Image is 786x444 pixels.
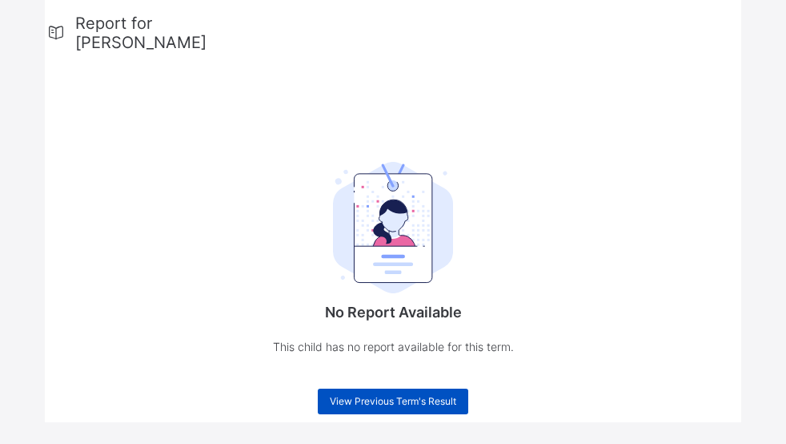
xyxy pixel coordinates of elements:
[330,395,456,407] span: View Previous Term's Result
[233,304,553,321] p: No Report Available
[75,14,271,52] span: Report for [PERSON_NAME]
[233,118,553,389] div: No Report Available
[233,337,553,357] p: This child has no report available for this term.
[333,162,453,293] img: student.207b5acb3037b72b59086e8b1a17b1d0.svg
